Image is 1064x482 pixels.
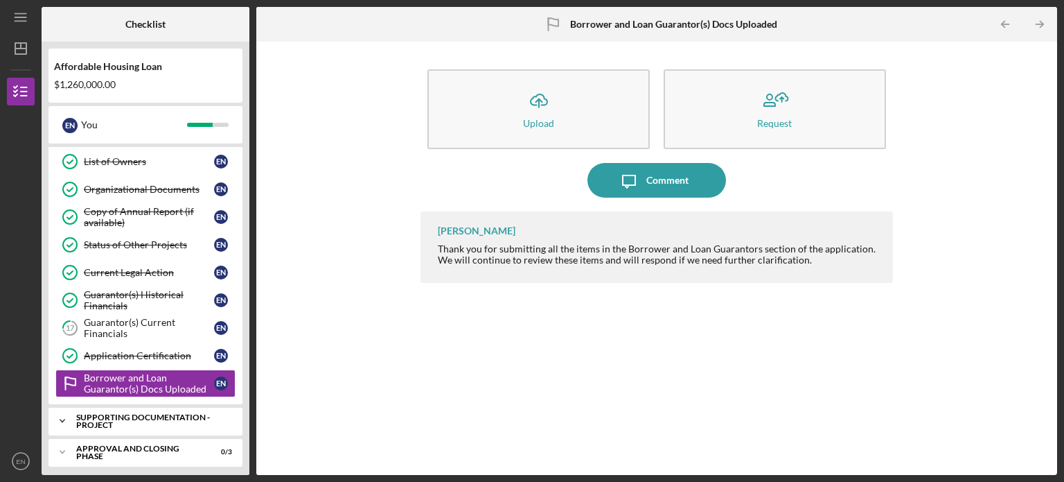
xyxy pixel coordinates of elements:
[523,118,554,128] div: Upload
[214,182,228,196] div: E N
[214,266,228,279] div: E N
[125,19,166,30] b: Checklist
[54,79,237,90] div: $1,260,000.00
[62,118,78,133] div: E N
[84,372,214,395] div: Borrower and Loan Guarantor(s) Docs Uploaded
[84,184,214,195] div: Organizational Documents
[587,163,726,198] button: Comment
[214,377,228,390] div: E N
[214,293,228,307] div: E N
[664,69,886,149] button: Request
[76,445,197,461] div: Approval and Closing Phase
[55,314,236,342] a: 17Guarantor(s) Current FinancialsEN
[757,118,792,128] div: Request
[55,231,236,259] a: Status of Other ProjectsEN
[214,238,228,252] div: E N
[214,349,228,363] div: E N
[55,148,236,175] a: List of OwnersEN
[16,458,25,465] text: EN
[84,267,214,278] div: Current Legal Action
[84,289,214,311] div: Guarantor(s) Historical Financials
[207,448,232,456] div: 0 / 3
[646,163,689,198] div: Comment
[7,447,35,475] button: EN
[84,350,214,361] div: Application Certification
[66,324,75,333] tspan: 17
[570,19,777,30] b: Borrower and Loan Guarantor(s) Docs Uploaded
[55,259,236,286] a: Current Legal ActionEN
[84,239,214,250] div: Status of Other Projects
[54,61,237,72] div: Affordable Housing Loan
[214,321,228,335] div: E N
[427,69,650,149] button: Upload
[55,370,236,397] a: Borrower and Loan Guarantor(s) Docs UploadedEN
[214,210,228,224] div: E N
[55,175,236,203] a: Organizational DocumentsEN
[84,317,214,339] div: Guarantor(s) Current Financials
[81,113,187,137] div: You
[55,342,236,370] a: Application CertificationEN
[55,286,236,314] a: Guarantor(s) Historical FinancialsEN
[438,225,515,236] div: [PERSON_NAME]
[76,413,225,429] div: Supporting Documentation - Project
[84,156,214,167] div: List of Owners
[438,243,879,266] div: Thank you for submitting all the items in the Borrower and Loan Guarantors section of the applica...
[214,155,228,169] div: E N
[55,203,236,231] a: Copy of Annual Report (if available)EN
[84,206,214,228] div: Copy of Annual Report (if available)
